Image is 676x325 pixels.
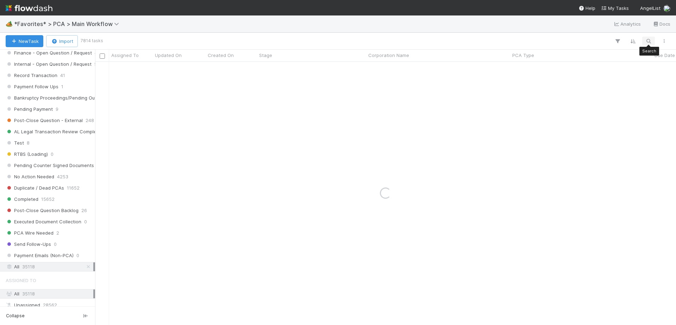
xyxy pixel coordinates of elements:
span: 28562 [43,301,57,310]
span: Duplicate / Dead PCAs [6,184,64,192]
span: Collapse [6,313,25,319]
a: Docs [652,20,670,28]
div: Unassigned [6,301,93,310]
span: 0 [54,240,57,249]
span: Completed [6,195,38,204]
span: Record Transaction [6,71,57,80]
span: Stage [259,52,272,59]
span: Post-Close Question Backlog [6,206,79,215]
button: NewTask [6,35,43,47]
span: Assigned To [6,273,36,287]
span: 15652 [41,195,55,204]
span: Created On [208,52,234,59]
span: 9 [56,105,58,114]
span: 8 [27,139,30,147]
span: 35118 [22,291,35,297]
span: Assigned To [111,52,139,59]
span: AL Legal Transaction Review Complete [6,127,101,136]
span: 41 [60,71,65,80]
input: Toggle All Rows Selected [100,53,105,59]
span: Corporation Name [368,52,409,59]
span: 🏕️ [6,21,13,27]
span: Payment Emails (Non-PCA) [6,251,74,260]
span: Finance - Open Question / Request [6,49,92,57]
span: Post-Close Question - External [6,116,83,125]
span: Bankruptcy Proceedings/Pending Outcome [6,94,108,102]
span: Payment Follow Ups [6,82,58,91]
span: AngelList [640,5,661,11]
span: RTBS (Loading) [6,150,48,159]
span: PCA Type [512,52,534,59]
span: 0 [51,150,54,159]
span: 248 [86,116,94,125]
a: Analytics [613,20,641,28]
span: Due Date [655,52,675,59]
span: Internal - Open Question / Request [6,60,92,69]
span: Updated On [155,52,182,59]
div: Help [578,5,595,12]
img: logo-inverted-e16ddd16eac7371096b0.svg [6,2,52,14]
div: All [6,289,93,298]
span: Executed Document Collection [6,217,81,226]
span: No Action Needed [6,172,54,181]
span: Test [6,139,24,147]
span: Pending Payment [6,105,53,114]
button: Import [46,35,78,47]
span: 4253 [57,172,68,181]
span: 1 [61,82,63,91]
small: 7814 tasks [81,38,103,44]
span: 0 [76,251,79,260]
a: My Tasks [601,5,629,12]
span: 0 [84,217,87,226]
span: PCA Wire Needed [6,229,54,237]
span: 49 [95,49,100,57]
div: All [6,262,93,271]
span: My Tasks [601,5,629,11]
span: Pending Counter Signed Documents [6,161,94,170]
span: *Favorites* > PCA > Main Workflow [14,20,123,27]
span: 11652 [67,184,80,192]
span: 35118 [22,262,35,271]
span: 53 [94,60,100,69]
span: 2 [56,229,59,237]
span: 26 [81,206,87,215]
img: avatar_218ae7b5-dcd5-4ccc-b5d5-7cc00ae2934f.png [663,5,670,12]
span: Send Follow-Ups [6,240,51,249]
